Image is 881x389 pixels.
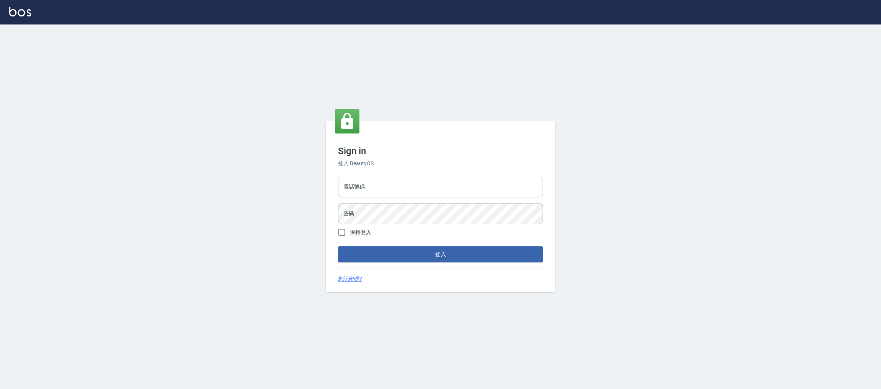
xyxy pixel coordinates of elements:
[9,7,31,16] img: Logo
[338,246,543,262] button: 登入
[338,275,362,283] a: 忘記密碼?
[350,228,371,236] span: 保持登入
[338,146,543,156] h3: Sign in
[338,160,543,168] h6: 登入 BeautyOS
